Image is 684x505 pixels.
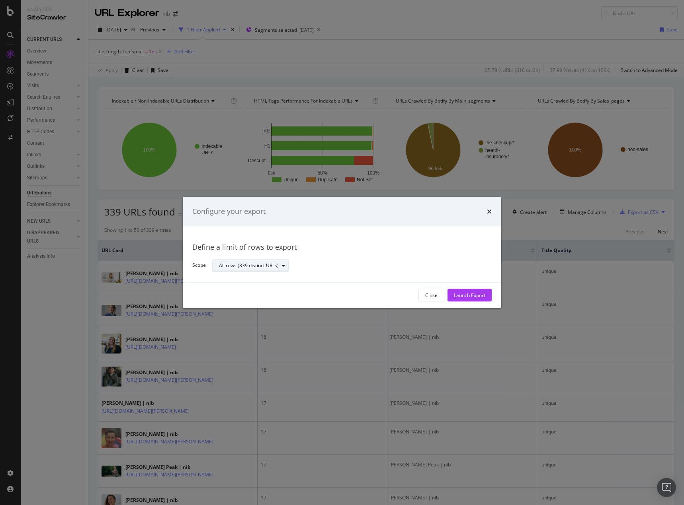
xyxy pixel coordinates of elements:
[192,242,492,252] div: Define a limit of rows to export
[212,259,289,272] button: All rows (339 distinct URLs)
[192,262,206,271] label: Scope
[219,263,279,268] div: All rows (339 distinct URLs)
[454,292,485,299] div: Launch Export
[418,289,444,302] button: Close
[657,478,676,497] div: Open Intercom Messenger
[425,292,438,299] div: Close
[487,206,492,217] div: times
[192,206,266,217] div: Configure your export
[448,289,492,302] button: Launch Export
[183,197,501,308] div: modal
